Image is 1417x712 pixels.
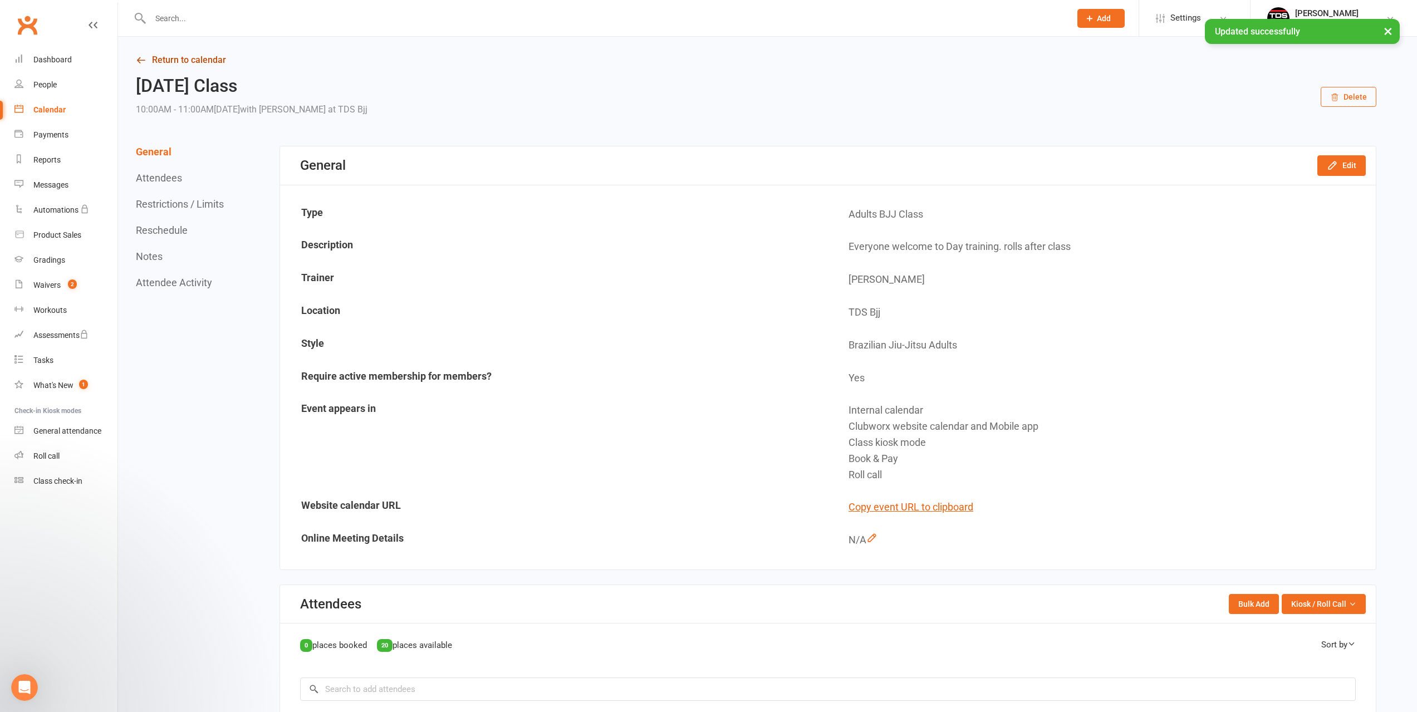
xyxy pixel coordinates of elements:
button: Copy event URL to clipboard [849,499,973,515]
span: places available [393,640,452,650]
button: Bulk Add [1229,594,1279,614]
button: 1 [30,283,56,305]
div: Jia says… [9,60,214,203]
div: < Not at all satisfied [30,267,162,279]
button: Attendee Activity [136,277,212,288]
div: Book & Pay [849,451,1367,467]
span: 2 [68,279,77,289]
div: Payments [33,130,68,139]
div: Attendees [300,596,361,612]
div: Waivers [33,281,61,289]
button: 5 [135,283,162,305]
h2: How satisfied are you with your Clubworx customer support? [30,219,162,254]
a: Product Sales [14,223,117,248]
div: [PERSON_NAME] [1295,8,1378,18]
button: Gif picker [35,365,44,374]
div: Reports [33,155,61,164]
button: Emoji picker [17,365,26,374]
div: Jia says… [9,35,214,60]
a: Automations [14,198,117,223]
div: I can see that you've approved her payment waiver [DATE] and rescheduled the payment to [DATE] bu... [18,83,174,159]
a: Waivers 2 [14,273,117,298]
span: Kiosk / Roll Call [1291,598,1346,610]
div: Thanks, [18,165,174,176]
a: Class kiosk mode [14,469,117,494]
span: Add [1097,14,1111,23]
button: Edit [1317,155,1366,175]
div: Class kiosk mode [849,435,1367,451]
a: Workouts [14,298,117,323]
td: Brazilian Jiu-Jitsu Adults [828,330,1375,361]
div: Profile image for Jia [32,6,50,24]
div: Hi [PERSON_NAME],I can see that you've approved her payment waiver [DATE] and rescheduled the pay... [9,60,183,194]
div: Powered by [30,335,162,346]
span: places booked [312,640,367,650]
td: Type [281,199,827,230]
div: Class check-in [33,477,82,485]
div: Completely satisfied > [30,310,162,321]
img: thumb_image1696914579.png [1267,7,1289,30]
div: [PERSON_NAME] [18,176,174,187]
div: 20 [377,639,393,652]
td: Description [281,231,827,263]
div: Calendar [33,105,66,114]
div: Updated successfully [1205,19,1400,44]
div: Sort by [1321,638,1356,651]
b: Jia [74,38,84,46]
p: Active [54,14,76,25]
td: Style [281,330,827,361]
button: Home [174,4,195,26]
div: General attendance [33,426,101,435]
div: Messages [33,180,68,189]
button: Kiosk / Roll Call [1282,594,1366,614]
iframe: Intercom live chat [11,674,38,701]
a: Tasks [14,348,117,373]
span: 3 [84,288,107,300]
div: Hi [PERSON_NAME], [18,67,174,78]
div: Roll call [849,467,1367,483]
button: Upload attachment [53,365,62,374]
button: go back [7,4,28,26]
td: Online Meeting Details [281,524,827,556]
div: N/A [849,532,1367,548]
a: Payments [14,122,117,148]
td: Adults BJJ Class [828,199,1375,230]
h2: [DATE] Class [136,76,367,96]
button: Restrictions / Limits [136,198,224,210]
a: Dashboard [14,47,117,72]
input: Search... [147,11,1063,26]
textarea: Message… [9,341,213,360]
button: General [136,146,171,158]
div: 0 [300,639,312,652]
a: General attendance kiosk mode [14,419,117,444]
span: 1 [79,380,88,389]
span: at TDS Bjj [328,104,367,115]
a: Assessments [14,323,117,348]
div: Internal calendar [849,402,1367,419]
button: Send a message… [191,360,209,378]
div: People [33,80,57,89]
td: Website calendar URL [281,492,827,523]
div: [PERSON_NAME]-tds-bjj [1295,18,1378,28]
button: × [1378,19,1398,43]
div: joined the conversation [74,37,163,47]
div: Profile image for Jia [60,36,71,47]
a: Reports [14,148,117,173]
button: Notes [136,251,163,262]
a: InMoment [99,336,138,345]
div: Workouts [33,306,67,315]
div: What's New [33,381,73,390]
span: with [PERSON_NAME] [240,104,326,115]
a: Messages [14,173,117,198]
span: 5 [137,288,160,300]
td: [PERSON_NAME] [828,264,1375,296]
td: Event appears in [281,395,827,490]
div: Toby says… [9,203,214,359]
td: Location [281,297,827,328]
input: Search to add attendees [300,677,1356,701]
td: Yes [828,362,1375,394]
div: Dashboard [33,55,72,64]
a: Return to calendar [136,52,1376,68]
div: 10:00AM - 11:00AM[DATE] [136,102,367,117]
td: TDS Bjj [828,297,1375,328]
